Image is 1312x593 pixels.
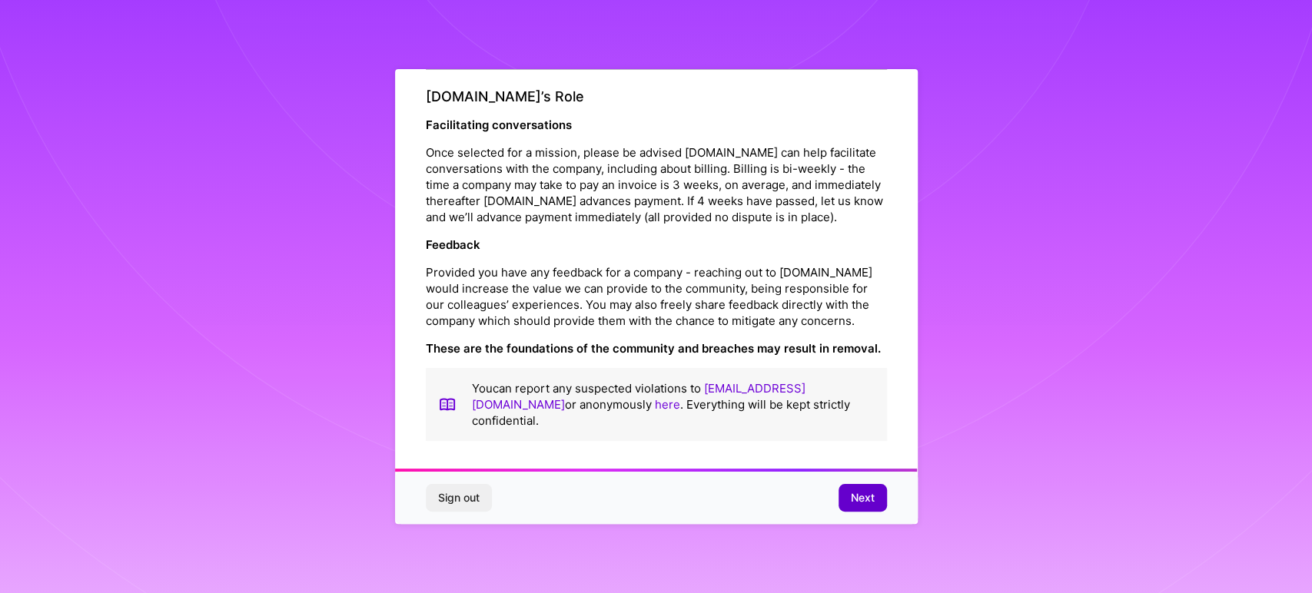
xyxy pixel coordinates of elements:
span: Next [851,490,875,505]
p: You can report any suspected violations to or anonymously . Everything will be kept strictly conf... [472,380,875,429]
a: [EMAIL_ADDRESS][DOMAIN_NAME] [472,381,805,412]
img: book icon [438,380,457,429]
h4: [DOMAIN_NAME]’s Role [426,88,887,105]
strong: Feedback [426,237,480,252]
a: here [655,397,680,412]
p: Once selected for a mission, please be advised [DOMAIN_NAME] can help facilitate conversations wi... [426,144,887,225]
button: Next [839,484,887,512]
strong: Facilitating conversations [426,118,572,132]
span: Sign out [438,490,480,505]
button: Sign out [426,484,492,512]
p: Provided you have any feedback for a company - reaching out to [DOMAIN_NAME] would increase the v... [426,264,887,329]
strong: These are the foundations of the community and breaches may result in removal. [426,341,881,356]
